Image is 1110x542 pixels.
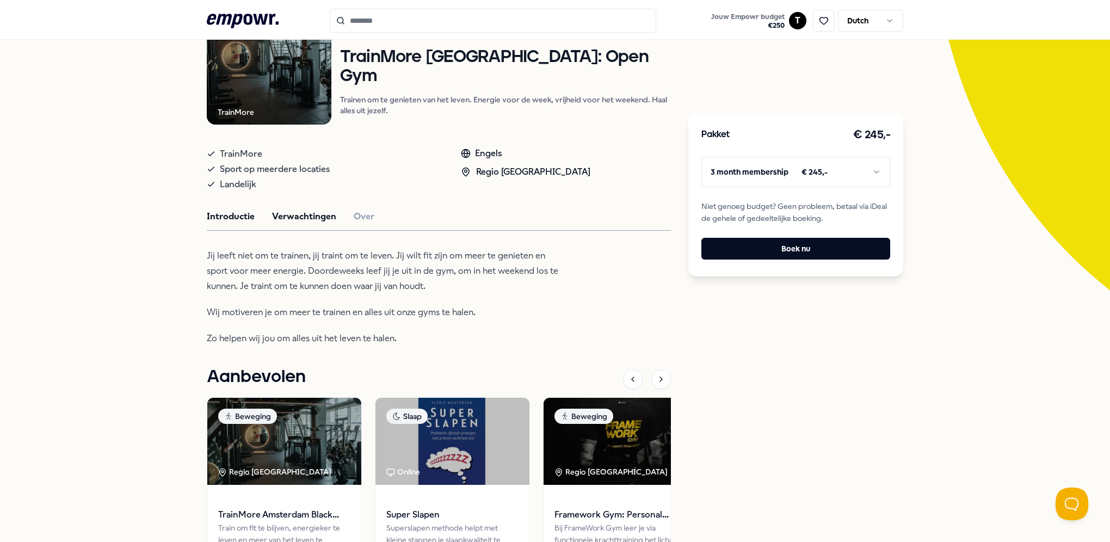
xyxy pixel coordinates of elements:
[789,12,806,29] button: T
[386,466,420,478] div: Online
[709,10,787,32] button: Jouw Empowr budget€250
[220,177,256,192] span: Landelijk
[218,466,333,478] div: Regio [GEOGRAPHIC_DATA]
[701,200,890,225] span: Niet genoeg budget? Geen probleem, betaal via iDeal de gehele of gedeeltelijke boeking.
[707,9,789,32] a: Jouw Empowr budget€250
[207,1,331,125] img: Product Image
[312,333,397,343] span: uit het leven te halen.
[1056,488,1088,520] iframe: Help Scout Beacon - Open
[330,9,656,33] input: Search for products, categories or subcategories
[207,333,310,343] span: Zo helpen wij jou om alles
[711,21,785,30] span: € 250
[354,210,374,224] button: Over
[207,307,476,317] span: Wij motiveren je om meer te trainen en alles uit onze gyms te halen.
[554,508,687,522] span: Framework Gym: Personal Training
[218,508,350,522] span: TrainMore Amsterdam Black Label: Open Gym
[386,508,519,522] span: Super Slapen
[461,165,590,179] div: Regio [GEOGRAPHIC_DATA]
[554,466,669,478] div: Regio [GEOGRAPHIC_DATA]
[711,13,785,21] span: Jouw Empowr budget
[218,409,277,424] div: Beweging
[340,94,671,116] p: Trainen om te genieten van het leven. Energie voor de week, vrijheid voor het weekend. Haal alles...
[220,146,262,162] span: TrainMore
[461,146,590,161] div: Engels
[218,106,254,118] div: TrainMore
[554,409,613,424] div: Beweging
[544,398,698,485] img: package image
[386,409,428,424] div: Slaap
[207,248,560,294] p: Jij leeft niet om te trainen, jij traint om te leven. Jij wilt fit zijn om meer te genieten en sp...
[853,126,891,144] h3: € 245,-
[272,210,336,224] button: Verwachtingen
[701,128,730,142] h3: Pakket
[207,364,306,391] h1: Aanbevolen
[207,210,255,224] button: Introductie
[340,48,671,85] h1: TrainMore [GEOGRAPHIC_DATA]: Open Gym
[701,238,890,260] button: Boek nu
[375,398,529,485] img: package image
[207,398,361,485] img: package image
[220,162,330,177] span: Sport op meerdere locaties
